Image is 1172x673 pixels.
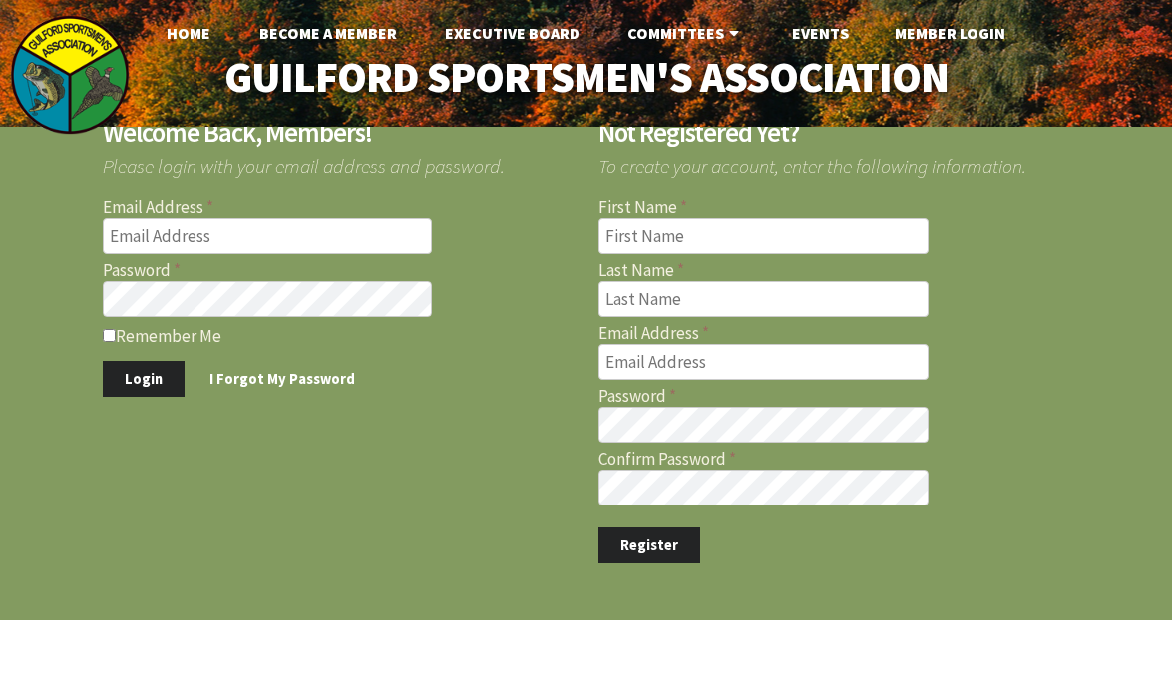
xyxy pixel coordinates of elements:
[611,13,760,53] a: Committees
[776,13,865,53] a: Events
[103,147,575,176] span: Please login with your email address and password.
[598,344,929,380] input: Email Address
[598,147,1070,176] span: To create your account, enter the following information.
[103,120,575,147] h2: Welcome Back, Members!
[598,388,1070,405] label: Password
[598,262,1070,279] label: Last Name
[598,281,929,317] input: Last Name
[10,15,130,135] img: logo_sm.png
[103,329,116,342] input: Remember Me
[103,199,575,216] label: Email Address
[103,325,575,345] label: Remember Me
[243,13,413,53] a: Become A Member
[598,120,1070,147] h2: Not Registered Yet?
[598,527,700,564] button: Register
[188,40,985,114] a: Guilford Sportsmen's Association
[598,199,1070,216] label: First Name
[598,325,1070,342] label: Email Address
[429,13,595,53] a: Executive Board
[188,361,377,398] a: I Forgot My Password
[103,361,185,398] button: Login
[151,13,226,53] a: Home
[103,262,575,279] label: Password
[598,218,929,254] input: First Name
[598,451,1070,468] label: Confirm Password
[103,218,433,254] input: Email Address
[879,13,1021,53] a: Member Login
